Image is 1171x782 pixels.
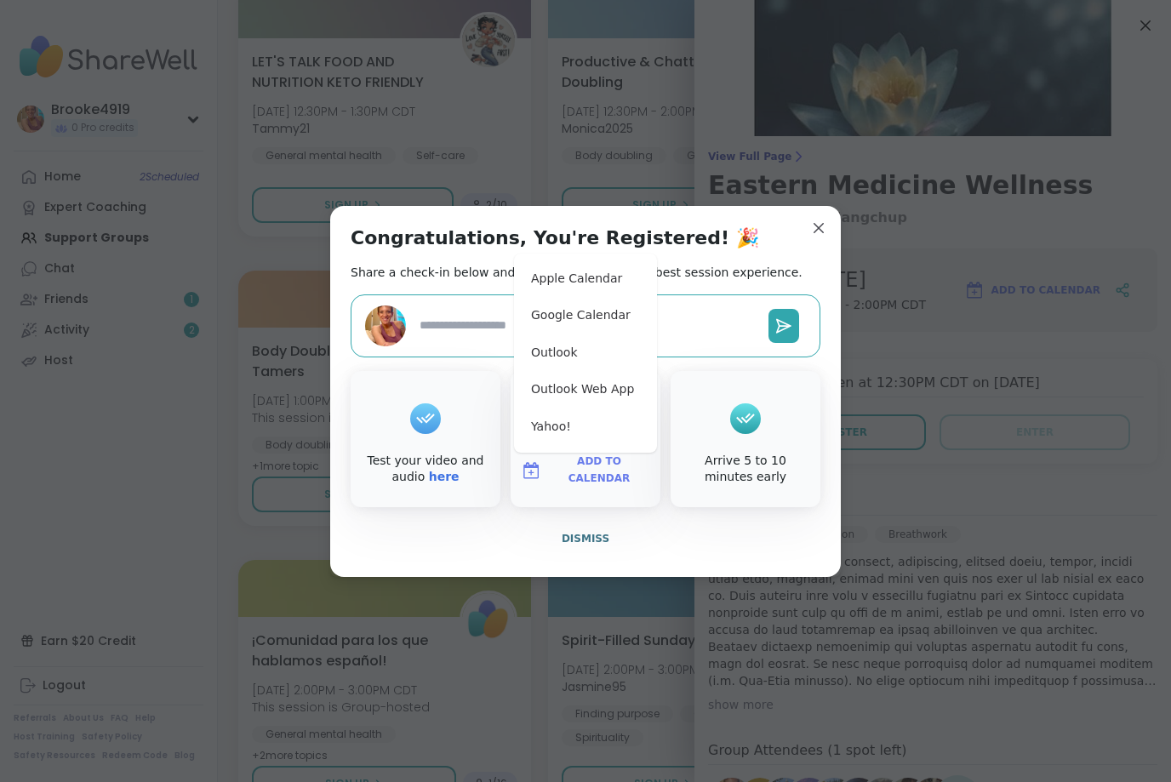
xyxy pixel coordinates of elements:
[351,226,759,250] h1: Congratulations, You're Registered! 🎉
[365,305,406,346] img: Brooke4919
[674,453,817,486] div: Arrive 5 to 10 minutes early
[521,371,650,408] button: Outlook Web App
[354,453,497,486] div: Test your video and audio
[351,521,820,557] button: Dismiss
[429,470,460,483] a: here
[521,260,650,298] button: Apple Calendar
[521,334,650,372] button: Outlook
[521,408,650,446] button: Yahoo!
[548,454,650,487] span: Add to Calendar
[521,460,541,481] img: ShareWell Logomark
[562,533,609,545] span: Dismiss
[514,453,657,488] button: Add to Calendar
[351,264,803,281] h2: Share a check-in below and see our tips to get the best session experience.
[521,297,650,334] button: Google Calendar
